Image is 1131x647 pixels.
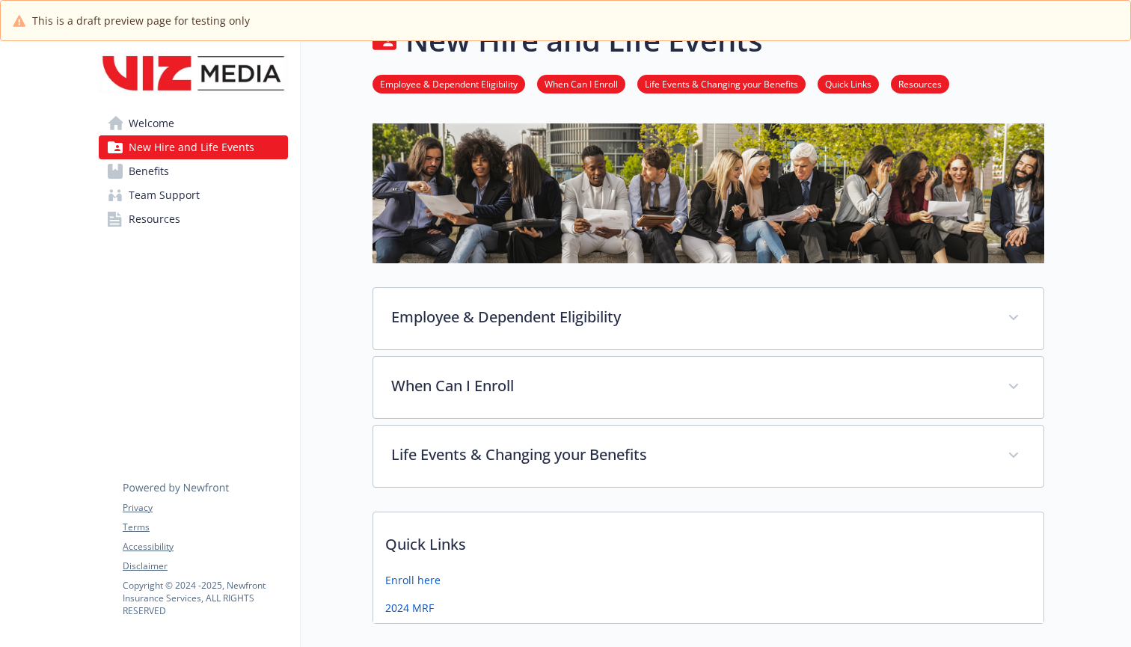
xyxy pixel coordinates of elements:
[99,207,288,231] a: Resources
[129,111,174,135] span: Welcome
[32,13,250,28] span: This is a draft preview page for testing only
[129,135,254,159] span: New Hire and Life Events
[129,207,180,231] span: Resources
[99,183,288,207] a: Team Support
[123,540,287,554] a: Accessibility
[373,426,1043,487] div: Life Events & Changing your Benefits
[391,306,990,328] p: Employee & Dependent Eligibility
[373,288,1043,349] div: Employee & Dependent Eligibility
[373,512,1043,568] p: Quick Links
[123,559,287,573] a: Disclaimer
[123,501,287,515] a: Privacy
[129,183,200,207] span: Team Support
[129,159,169,183] span: Benefits
[373,123,1044,263] img: new hire page banner
[99,111,288,135] a: Welcome
[99,159,288,183] a: Benefits
[123,579,287,617] p: Copyright © 2024 - 2025 , Newfront Insurance Services, ALL RIGHTS RESERVED
[537,76,625,91] a: When Can I Enroll
[891,76,949,91] a: Resources
[385,600,434,616] a: 2024 MRF
[99,135,288,159] a: New Hire and Life Events
[391,375,990,397] p: When Can I Enroll
[637,76,806,91] a: Life Events & Changing your Benefits
[373,357,1043,418] div: When Can I Enroll
[385,572,441,588] a: Enroll here
[123,521,287,534] a: Terms
[373,76,525,91] a: Employee & Dependent Eligibility
[818,76,879,91] a: Quick Links
[391,444,990,466] p: Life Events & Changing your Benefits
